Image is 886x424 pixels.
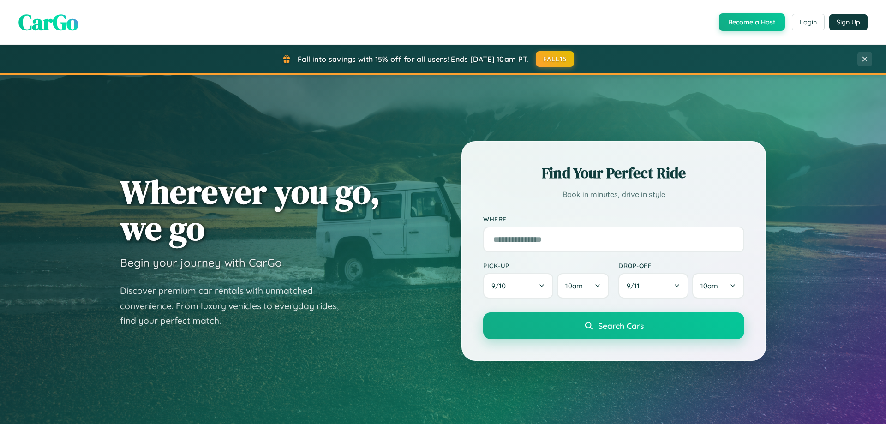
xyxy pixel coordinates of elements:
[557,273,609,299] button: 10am
[719,13,785,31] button: Become a Host
[627,281,644,290] span: 9 / 11
[618,262,744,269] label: Drop-off
[829,14,868,30] button: Sign Up
[491,281,510,290] span: 9 / 10
[483,262,609,269] label: Pick-up
[120,283,351,328] p: Discover premium car rentals with unmatched convenience. From luxury vehicles to everyday rides, ...
[618,273,688,299] button: 9/11
[536,51,575,67] button: FALL15
[598,321,644,331] span: Search Cars
[483,215,744,223] label: Where
[565,281,583,290] span: 10am
[692,273,744,299] button: 10am
[18,7,78,37] span: CarGo
[298,54,529,64] span: Fall into savings with 15% off for all users! Ends [DATE] 10am PT.
[792,14,825,30] button: Login
[700,281,718,290] span: 10am
[483,273,553,299] button: 9/10
[483,163,744,183] h2: Find Your Perfect Ride
[120,256,282,269] h3: Begin your journey with CarGo
[483,312,744,339] button: Search Cars
[120,173,380,246] h1: Wherever you go, we go
[483,188,744,201] p: Book in minutes, drive in style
